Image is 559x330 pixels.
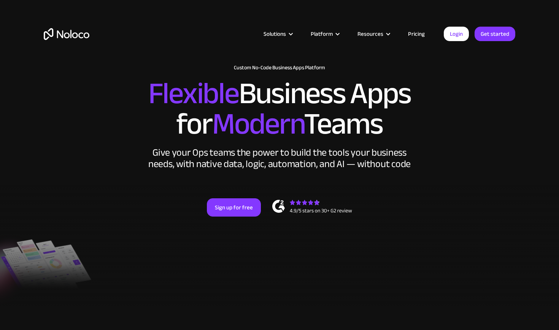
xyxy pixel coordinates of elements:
[301,29,348,39] div: Platform
[264,29,286,39] div: Solutions
[399,29,434,39] a: Pricing
[348,29,399,39] div: Resources
[475,27,515,41] a: Get started
[207,198,261,217] a: Sign up for free
[254,29,301,39] div: Solutions
[444,27,469,41] a: Login
[357,29,383,39] div: Resources
[212,96,304,152] span: Modern
[44,78,515,139] h2: Business Apps for Teams
[148,65,239,122] span: Flexible
[311,29,333,39] div: Platform
[146,147,413,170] div: Give your Ops teams the power to build the tools your business needs, with native data, logic, au...
[44,28,89,40] a: home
